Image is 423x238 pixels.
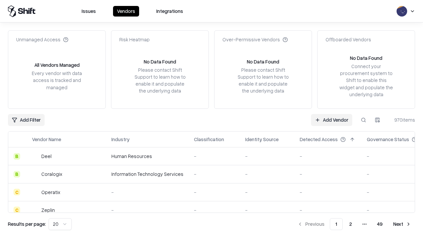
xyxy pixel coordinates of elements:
[389,116,415,123] div: 970 items
[245,136,279,143] div: Identity Source
[14,153,20,160] div: B
[111,207,183,214] div: -
[300,136,338,143] div: Detected Access
[111,171,183,178] div: Information Technology Services
[14,171,20,178] div: B
[113,6,139,17] button: Vendors
[8,220,46,227] p: Results per page:
[194,153,235,160] div: -
[111,153,183,160] div: Human Resources
[247,58,279,65] div: No Data Found
[245,189,289,196] div: -
[32,153,39,160] img: Deel
[293,218,415,230] nav: pagination
[152,6,187,17] button: Integrations
[194,207,235,214] div: -
[236,66,290,95] div: Please contact Shift Support to learn how to enable it and populate the underlying data
[300,171,356,178] div: -
[326,36,371,43] div: Offboarded Vendors
[245,171,289,178] div: -
[32,171,39,178] img: Coralogix
[339,63,394,98] div: Connect your procurement system to Shift to enable this widget and populate the underlying data
[32,189,39,195] img: Operatix
[389,218,415,230] button: Next
[245,207,289,214] div: -
[41,207,55,214] div: Zeplin
[300,207,356,214] div: -
[78,6,100,17] button: Issues
[144,58,176,65] div: No Data Found
[8,114,45,126] button: Add Filter
[41,153,52,160] div: Deel
[330,218,343,230] button: 1
[41,189,60,196] div: Operatix
[29,70,84,91] div: Every vendor with data access is tracked and managed
[111,136,130,143] div: Industry
[133,66,187,95] div: Please contact Shift Support to learn how to enable it and populate the underlying data
[372,218,388,230] button: 49
[194,171,235,178] div: -
[119,36,150,43] div: Risk Heatmap
[344,218,357,230] button: 2
[300,153,356,160] div: -
[194,136,224,143] div: Classification
[245,153,289,160] div: -
[311,114,352,126] a: Add Vendor
[41,171,62,178] div: Coralogix
[16,36,68,43] div: Unmanaged Access
[194,189,235,196] div: -
[350,55,382,61] div: No Data Found
[367,136,409,143] div: Governance Status
[14,207,20,213] div: C
[300,189,356,196] div: -
[222,36,288,43] div: Over-Permissive Vendors
[34,61,80,68] div: All Vendors Managed
[32,207,39,213] img: Zeplin
[111,189,183,196] div: -
[14,189,20,195] div: C
[32,136,61,143] div: Vendor Name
